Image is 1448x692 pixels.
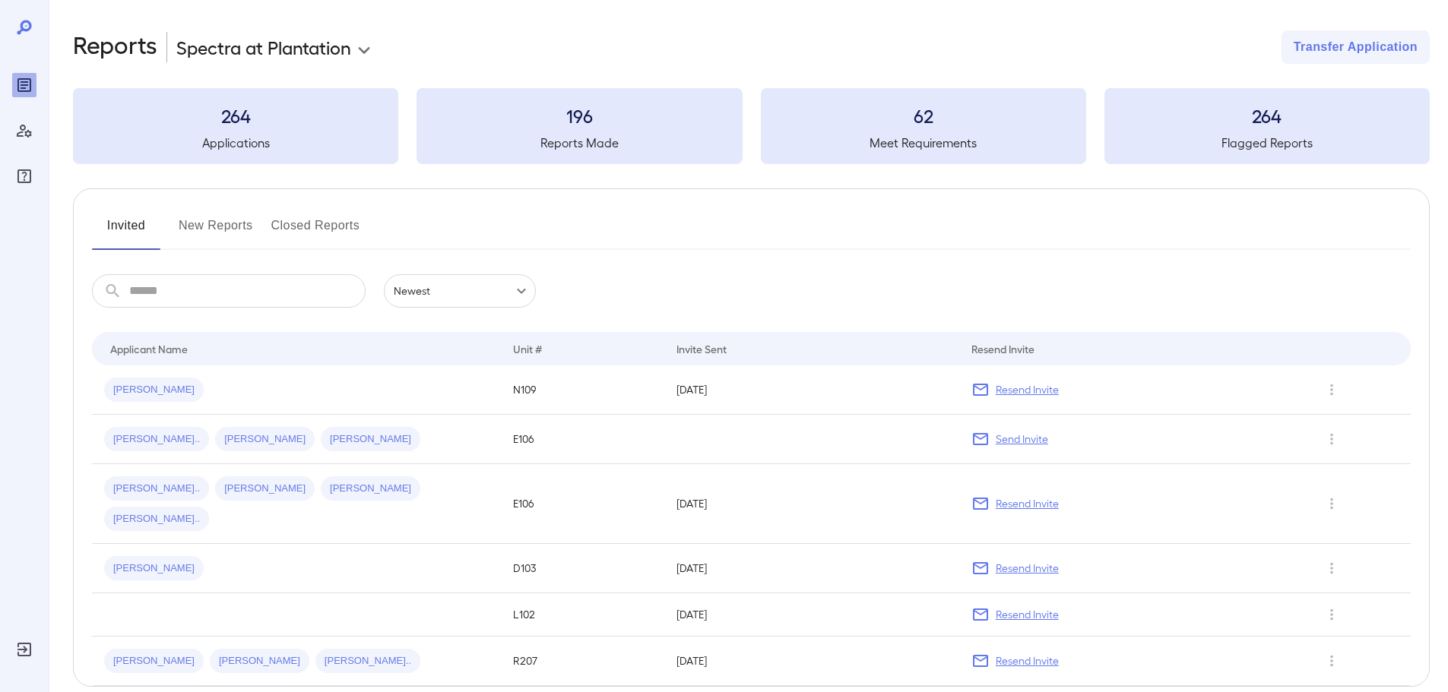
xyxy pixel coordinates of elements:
p: Spectra at Plantation [176,35,351,59]
button: Row Actions [1320,602,1344,627]
button: Row Actions [1320,556,1344,580]
td: [DATE] [664,544,958,593]
h5: Flagged Reports [1104,134,1430,152]
button: Invited [92,213,160,250]
td: [DATE] [664,464,958,544]
div: Newest [384,274,536,308]
button: New Reports [179,213,253,250]
td: D103 [501,544,664,593]
p: Send Invite [996,431,1048,447]
div: Invite Sent [676,340,727,358]
td: R207 [501,637,664,686]
p: Resend Invite [996,607,1059,622]
span: [PERSON_NAME] [104,383,204,397]
span: [PERSON_NAME] [321,432,420,447]
button: Closed Reports [271,213,360,250]
span: [PERSON_NAME].. [104,512,209,526]
span: [PERSON_NAME] [215,482,315,496]
span: [PERSON_NAME] [104,654,204,668]
button: Row Actions [1320,491,1344,516]
div: Log Out [12,637,36,662]
span: [PERSON_NAME] [215,432,315,447]
span: [PERSON_NAME] [321,482,420,496]
span: [PERSON_NAME] [210,654,309,668]
button: Row Actions [1320,649,1344,673]
td: [DATE] [664,365,958,415]
td: [DATE] [664,593,958,637]
button: Row Actions [1320,427,1344,451]
h3: 264 [73,103,398,128]
div: Applicant Name [110,340,188,358]
button: Row Actions [1320,378,1344,402]
h5: Applications [73,134,398,152]
span: [PERSON_NAME].. [104,482,209,496]
h5: Reports Made [417,134,742,152]
div: FAQ [12,164,36,188]
span: [PERSON_NAME] [104,561,204,576]
td: E106 [501,415,664,464]
h5: Meet Requirements [761,134,1086,152]
h3: 264 [1104,103,1430,128]
p: Resend Invite [996,496,1059,511]
td: L102 [501,593,664,637]
span: [PERSON_NAME].. [104,432,209,447]
div: Reports [12,73,36,97]
td: [DATE] [664,637,958,686]
span: [PERSON_NAME].. [315,654,420,668]
h2: Reports [73,30,157,64]
p: Resend Invite [996,382,1059,397]
td: E106 [501,464,664,544]
h3: 62 [761,103,1086,128]
td: N109 [501,365,664,415]
div: Unit # [513,340,542,358]
summary: 264Applications196Reports Made62Meet Requirements264Flagged Reports [73,88,1430,164]
p: Resend Invite [996,561,1059,576]
button: Transfer Application [1282,30,1430,64]
h3: 196 [417,103,742,128]
p: Resend Invite [996,653,1059,668]
div: Manage Users [12,118,36,143]
div: Resend Invite [971,340,1035,358]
